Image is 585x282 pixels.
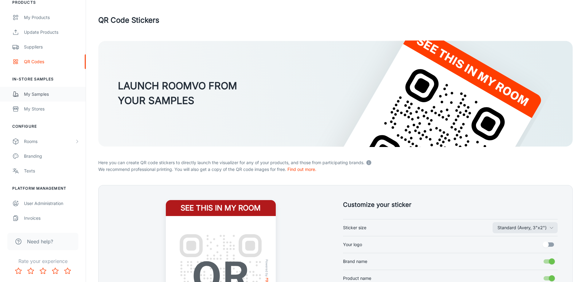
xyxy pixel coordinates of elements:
span: Sticker size [343,224,366,231]
div: Invoices [24,215,80,222]
button: Rate 3 star [37,265,49,277]
span: Your logo [343,241,362,248]
span: Product name [343,275,371,282]
h5: Customize your sticker [343,200,558,209]
div: QR Codes [24,58,80,65]
h1: QR Code Stickers [98,15,159,26]
div: My Products [24,14,80,21]
p: We recommend professional printing. You will also get a copy of the QR code images for free. [98,166,573,173]
div: Branding [24,153,80,160]
button: Rate 5 star [61,265,74,277]
div: My Stores [24,106,80,112]
div: My Samples [24,91,80,98]
div: User Administration [24,200,80,207]
span: Need help? [27,238,53,245]
button: Rate 1 star [12,265,25,277]
button: Rate 4 star [49,265,61,277]
span: Powered by [264,259,270,277]
a: Find out more. [287,167,316,172]
p: Rate your experience [5,257,81,265]
div: Texts [24,168,80,174]
p: Here you can create QR code stickers to directly launch the visualizer for any of your products, ... [98,158,573,166]
h4: See this in my room [166,200,276,216]
span: Brand name [343,258,367,265]
div: Update Products [24,29,80,36]
div: Rooms [24,138,75,145]
div: Suppliers [24,44,80,50]
h3: LAUNCH ROOMVO FROM YOUR SAMPLES [118,79,237,108]
button: Sticker size [493,222,558,233]
button: Rate 2 star [25,265,37,277]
